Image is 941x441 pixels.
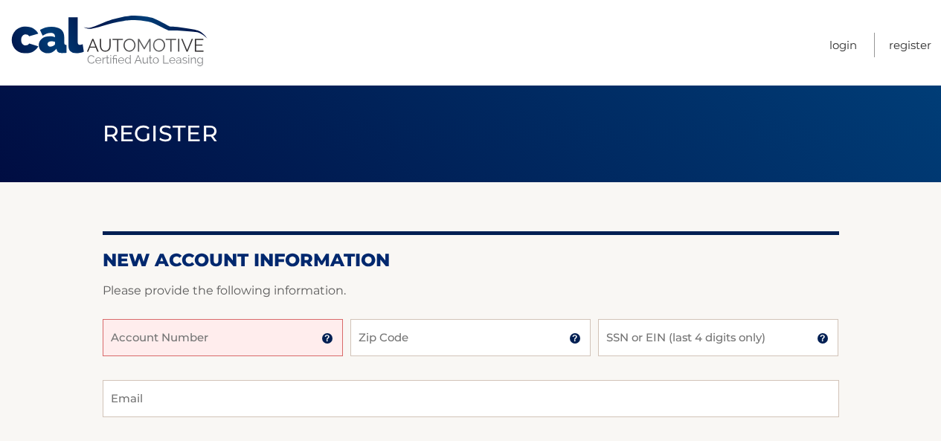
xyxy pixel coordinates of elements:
[817,332,829,344] img: tooltip.svg
[103,280,839,301] p: Please provide the following information.
[829,33,857,57] a: Login
[10,15,211,68] a: Cal Automotive
[569,332,581,344] img: tooltip.svg
[103,249,839,271] h2: New Account Information
[103,380,839,417] input: Email
[103,319,343,356] input: Account Number
[598,319,838,356] input: SSN or EIN (last 4 digits only)
[889,33,931,57] a: Register
[103,120,219,147] span: Register
[321,332,333,344] img: tooltip.svg
[350,319,591,356] input: Zip Code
